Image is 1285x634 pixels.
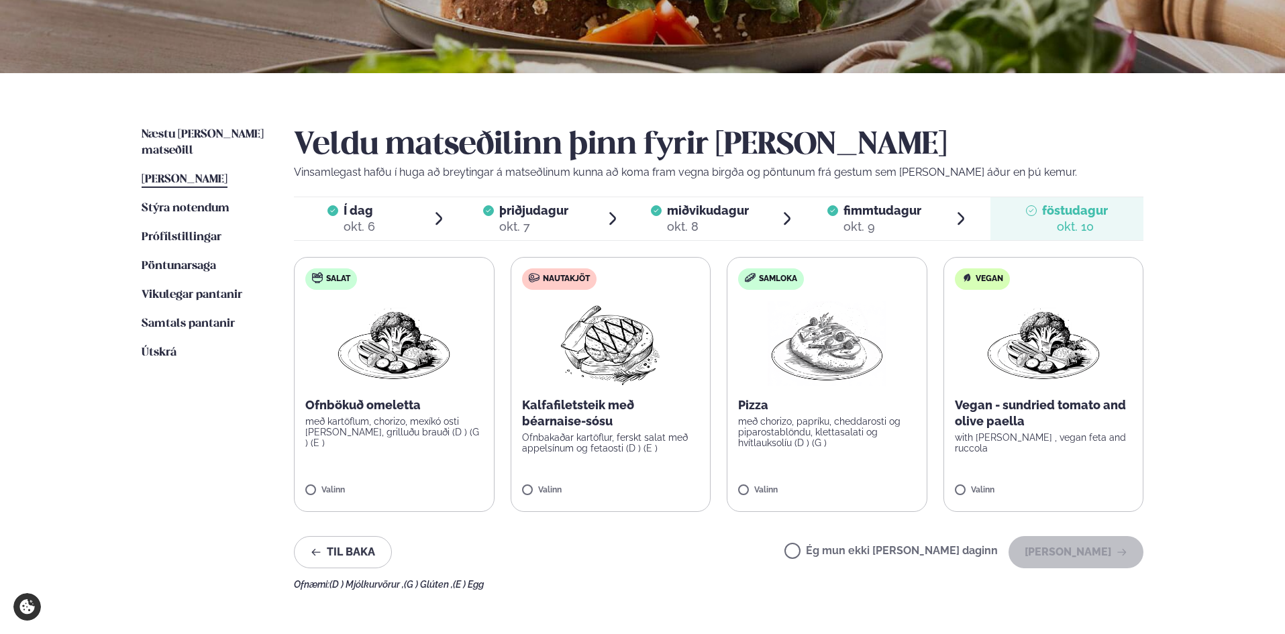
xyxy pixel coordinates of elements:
p: með chorizo, papríku, cheddarosti og piparostablöndu, klettasalati og hvítlauksolíu (D ) (G ) [738,416,916,448]
span: (E ) Egg [453,579,484,590]
span: Prófílstillingar [142,231,221,243]
img: sandwich-new-16px.svg [745,273,756,282]
a: Pöntunarsaga [142,258,216,274]
button: [PERSON_NAME] [1009,536,1143,568]
span: Pöntunarsaga [142,260,216,272]
div: Ofnæmi: [294,579,1143,590]
p: Pizza [738,397,916,413]
p: Ofnbakaðar kartöflur, ferskt salat með appelsínum og fetaosti (D ) (E ) [522,432,700,454]
img: Vegan.png [335,301,453,386]
a: Næstu [PERSON_NAME] matseðill [142,127,267,159]
span: Í dag [344,203,375,219]
span: Samloka [759,274,797,284]
a: Stýra notendum [142,201,229,217]
h2: Veldu matseðilinn þinn fyrir [PERSON_NAME] [294,127,1143,164]
button: Til baka [294,536,392,568]
span: [PERSON_NAME] [142,174,227,185]
span: Samtals pantanir [142,318,235,329]
span: miðvikudagur [667,203,749,217]
p: Vinsamlegast hafðu í huga að breytingar á matseðlinum kunna að koma fram vegna birgða og pöntunum... [294,164,1143,180]
img: Vegan.png [984,301,1102,386]
p: Ofnbökuð omeletta [305,397,483,413]
span: Salat [326,274,350,284]
span: Vegan [976,274,1003,284]
div: okt. 8 [667,219,749,235]
p: með kartöflum, chorizo, mexíkó osti [PERSON_NAME], grilluðu brauði (D ) (G ) (E ) [305,416,483,448]
span: Nautakjöt [543,274,590,284]
div: okt. 9 [843,219,921,235]
a: Vikulegar pantanir [142,287,242,303]
p: Vegan - sundried tomato and olive paella [955,397,1133,429]
span: Næstu [PERSON_NAME] matseðill [142,129,264,156]
p: with [PERSON_NAME] , vegan feta and ruccola [955,432,1133,454]
p: Kalfafiletsteik með béarnaise-sósu [522,397,700,429]
span: (D ) Mjólkurvörur , [329,579,404,590]
div: okt. 10 [1042,219,1108,235]
a: Samtals pantanir [142,316,235,332]
span: Vikulegar pantanir [142,289,242,301]
span: þriðjudagur [499,203,568,217]
a: Cookie settings [13,593,41,621]
span: föstudagur [1042,203,1108,217]
a: Útskrá [142,345,176,361]
span: Útskrá [142,347,176,358]
img: Beef-Meat.png [551,301,670,386]
img: salad.svg [312,272,323,283]
img: Vegan.svg [962,272,972,283]
img: Pizza-Bread.png [768,301,886,386]
span: fimmtudagur [843,203,921,217]
img: beef.svg [529,272,539,283]
a: Prófílstillingar [142,229,221,246]
div: okt. 7 [499,219,568,235]
a: [PERSON_NAME] [142,172,227,188]
span: Stýra notendum [142,203,229,214]
div: okt. 6 [344,219,375,235]
span: (G ) Glúten , [404,579,453,590]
